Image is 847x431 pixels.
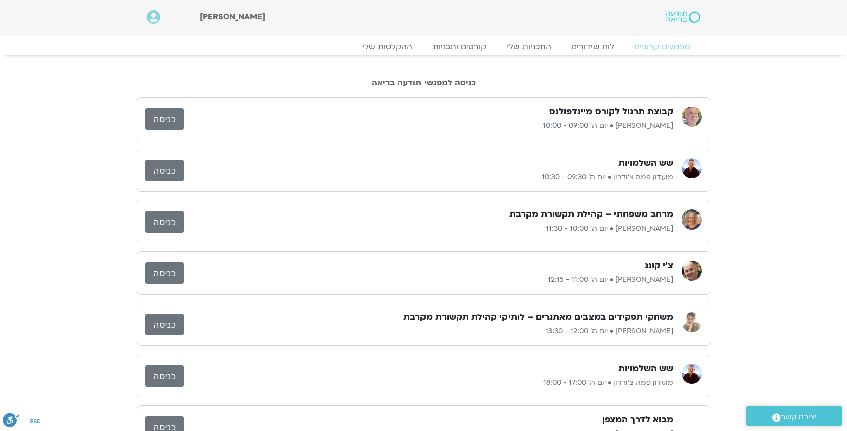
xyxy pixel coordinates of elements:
img: אריאל מירוז [682,261,702,281]
h3: מבוא לדרך המצפן [602,414,673,426]
p: [PERSON_NAME] • יום ה׳ 11:00 - 12:15 [184,274,673,286]
a: קורסים ותכניות [422,42,496,52]
p: [PERSON_NAME] • יום ה׳ 12:00 - 13:30 [184,325,673,337]
a: כניסה [145,108,184,130]
a: כניסה [145,211,184,233]
p: [PERSON_NAME] • יום ה׳ 10:00 - 11:30 [184,223,673,235]
h3: משחקי תפקידים במצבים מאתגרים – לותיקי קהילת תקשורת מקרבת [403,311,673,323]
a: כניסה [145,365,184,387]
span: יצירת קשר [781,410,817,424]
p: [PERSON_NAME] • יום ה׳ 09:00 - 10:00 [184,120,673,132]
a: כניסה [145,262,184,284]
a: יצירת קשר [746,406,842,426]
a: כניסה [145,314,184,335]
h2: כניסה למפגשי תודעה בריאה [137,78,710,87]
img: מועדון פמה צ'ודרון [682,364,702,384]
span: [PERSON_NAME] [200,11,265,22]
a: התכניות שלי [496,42,561,52]
p: מועדון פמה צ'ודרון • יום ה׳ 09:30 - 10:30 [184,171,673,183]
h3: קבוצת תרגול לקורס מיינדפולנס [549,106,673,118]
img: שרון כרמל [682,312,702,332]
a: לוח שידורים [561,42,624,52]
img: שגית רוסו יצחקי [682,209,702,230]
h3: צ'י קונג [645,260,673,272]
h3: שש השלמויות [618,363,673,375]
img: רון אלון [682,107,702,127]
a: כניסה [145,160,184,181]
nav: Menu [147,42,700,52]
img: מועדון פמה צ'ודרון [682,158,702,178]
h3: שש השלמויות [618,157,673,169]
a: מפגשים קרובים [624,42,700,52]
a: ההקלטות שלי [352,42,422,52]
p: מועדון פמה צ'ודרון • יום ה׳ 17:00 - 18:00 [184,377,673,389]
h3: מרחב משפחתי – קהילת תקשורת מקרבת [509,208,673,221]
